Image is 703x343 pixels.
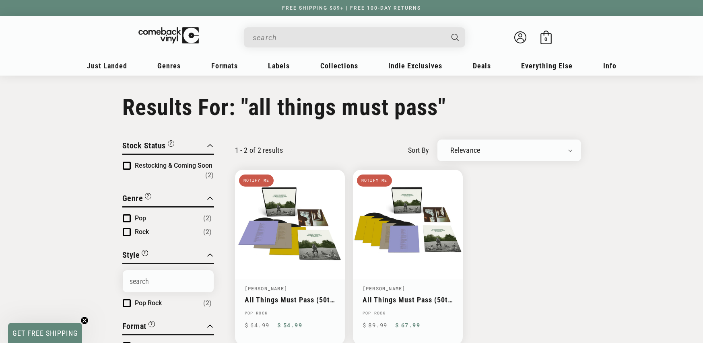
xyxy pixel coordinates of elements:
[8,323,82,343] div: GET FREE SHIPPINGClose teaser
[135,214,146,222] span: Pop
[363,285,406,292] a: [PERSON_NAME]
[122,94,581,121] h1: Results For: "all things must pass"
[12,329,78,337] span: GET FREE SHIPPING
[444,27,466,47] button: Search
[473,62,491,70] span: Deals
[203,214,212,223] span: Number of products: (2)
[205,170,214,180] span: Number of products: (2)
[408,145,429,156] label: sort by
[203,298,212,308] span: Number of products: (2)
[363,296,453,304] a: All Things Must Pass (50th Anniversary)
[80,316,89,325] button: Close teaser
[122,193,143,203] span: Genre
[544,36,547,42] span: 0
[157,62,181,70] span: Genres
[122,141,166,150] span: Stock Status
[245,296,335,304] a: All Things Must Pass (50th Anniversary)
[320,62,358,70] span: Collections
[268,62,290,70] span: Labels
[603,62,616,70] span: Info
[122,321,146,331] span: Format
[203,227,212,237] span: Number of products: (2)
[521,62,573,70] span: Everything Else
[135,299,162,307] span: Pop Rock
[87,62,127,70] span: Just Landed
[388,62,442,70] span: Indie Exclusives
[135,162,212,169] span: Restocking & Coming Soon
[122,140,174,154] button: Filter by Stock Status
[253,29,443,46] input: search
[123,270,214,292] input: Search Options
[274,5,429,11] a: FREE SHIPPING $89+ | FREE 100-DAY RETURNS
[245,285,288,292] a: [PERSON_NAME]
[122,320,155,334] button: Filter by Format
[244,27,465,47] div: Search
[122,249,148,263] button: Filter by Style
[135,228,149,236] span: Rock
[122,250,140,260] span: Style
[122,192,152,206] button: Filter by Genre
[211,62,238,70] span: Formats
[235,146,283,154] p: 1 - 2 of 2 results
